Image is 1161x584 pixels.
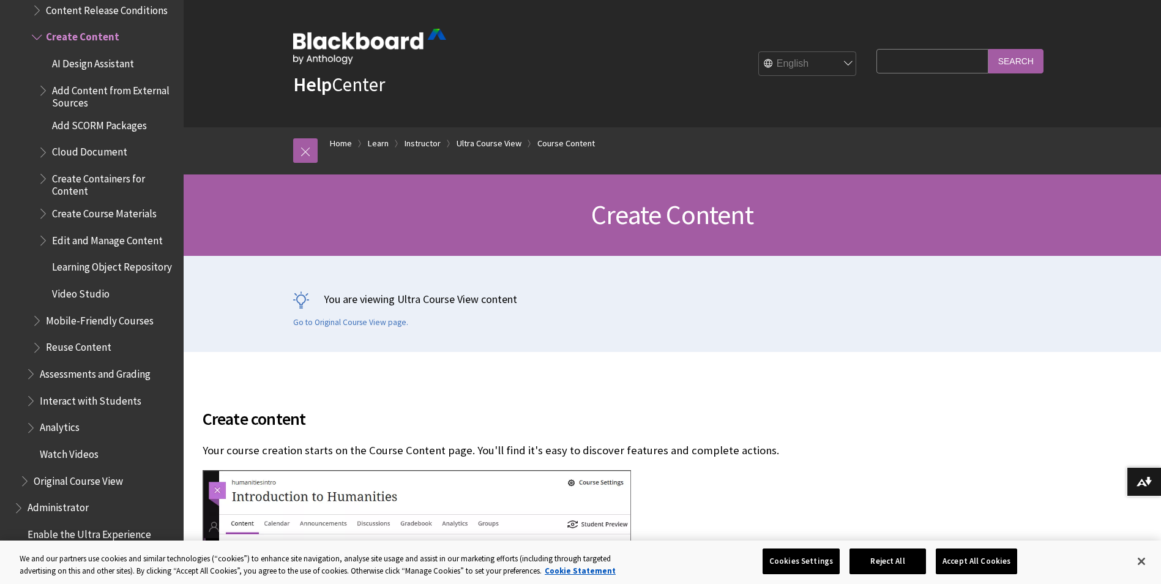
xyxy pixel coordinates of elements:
[52,142,127,159] span: Cloud Document
[20,553,638,577] div: We and our partners use cookies and similar technologies (“cookies”) to enhance site navigation, ...
[28,524,151,541] span: Enable the Ultra Experience
[52,168,175,197] span: Create Containers for Content
[40,391,141,407] span: Interact with Students
[537,136,595,151] a: Course Content
[405,136,441,151] a: Instructor
[46,310,154,327] span: Mobile-Friendly Courses
[545,566,616,576] a: More information about your privacy, opens in a new tab
[203,443,961,459] p: Your course creation starts on the Course Content page. You'll find it's easy to discover feature...
[52,257,172,274] span: Learning Object Repository
[34,471,123,487] span: Original Course View
[759,52,857,77] select: Site Language Selector
[988,49,1043,73] input: Search
[28,498,89,514] span: Administrator
[293,72,385,97] a: HelpCenter
[293,72,332,97] strong: Help
[293,317,408,328] a: Go to Original Course View page.
[46,27,119,43] span: Create Content
[293,29,446,64] img: Blackboard by Anthology
[330,136,352,151] a: Home
[52,203,157,220] span: Create Course Materials
[1128,548,1155,575] button: Close
[40,444,99,460] span: Watch Videos
[763,548,840,574] button: Cookies Settings
[203,406,961,432] span: Create content
[52,80,175,109] span: Add Content from External Sources
[936,548,1017,574] button: Accept All Cookies
[52,115,147,132] span: Add SCORM Packages
[40,417,80,434] span: Analytics
[293,291,1052,307] p: You are viewing Ultra Course View content
[368,136,389,151] a: Learn
[46,337,111,354] span: Reuse Content
[52,283,110,300] span: Video Studio
[849,548,926,574] button: Reject All
[40,364,151,380] span: Assessments and Grading
[52,230,163,247] span: Edit and Manage Content
[457,136,521,151] a: Ultra Course View
[591,198,753,231] span: Create Content
[52,53,134,70] span: AI Design Assistant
